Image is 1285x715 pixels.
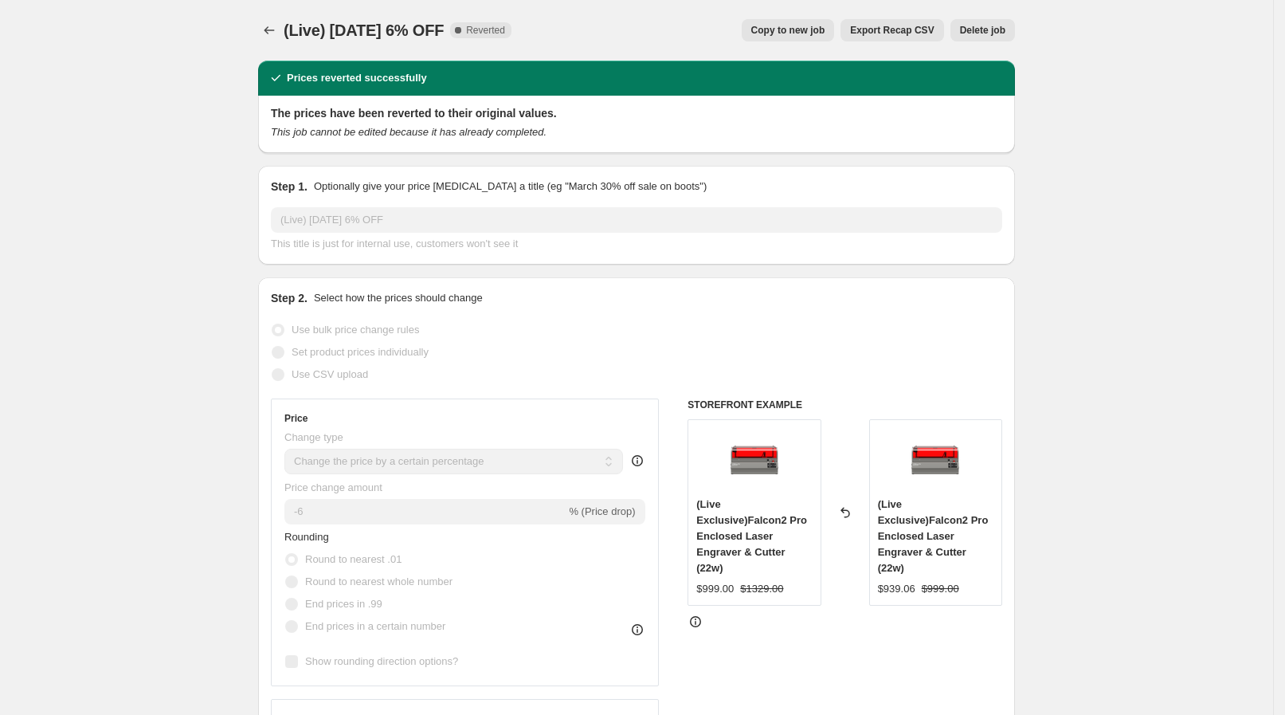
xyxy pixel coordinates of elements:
span: Use CSV upload [292,368,368,380]
strike: $999.00 [922,581,959,597]
span: End prices in a certain number [305,620,445,632]
span: This title is just for internal use, customers won't see it [271,238,518,249]
p: Optionally give your price [MEDICAL_DATA] a title (eg "March 30% off sale on boots") [314,179,707,194]
h6: STOREFRONT EXAMPLE [688,399,1002,411]
span: Delete job [960,24,1005,37]
span: Export Recap CSV [850,24,934,37]
input: 30% off holiday sale [271,207,1002,233]
strike: $1329.00 [740,581,783,597]
p: Select how the prices should change [314,290,483,306]
span: Copy to new job [751,24,825,37]
div: help [629,453,645,469]
span: Set product prices individually [292,346,429,358]
div: $999.00 [696,581,734,597]
h2: Step 2. [271,290,308,306]
div: $939.06 [878,581,915,597]
span: % (Price drop) [569,505,635,517]
span: Price change amount [284,481,382,493]
span: Round to nearest .01 [305,553,402,565]
h3: Price [284,412,308,425]
img: Falcon2_Pro_4_80x.png [903,428,967,492]
span: Reverted [466,24,505,37]
span: End prices in .99 [305,598,382,610]
input: -15 [284,499,566,524]
span: Show rounding direction options? [305,655,458,667]
span: (Live) [DATE] 6% OFF [284,22,444,39]
span: (Live Exclusive)Falcon2 Pro Enclosed Laser Engraver & Cutter (22w) [878,498,989,574]
span: (Live Exclusive)Falcon2 Pro Enclosed Laser Engraver & Cutter (22w) [696,498,807,574]
h2: Step 1. [271,179,308,194]
span: Round to nearest whole number [305,576,452,587]
i: This job cannot be edited because it has already completed. [271,126,547,138]
button: Delete job [950,19,1015,41]
img: Falcon2_Pro_4_80x.png [723,428,786,492]
span: Use bulk price change rules [292,324,419,336]
button: Copy to new job [742,19,835,41]
h2: The prices have been reverted to their original values. [271,105,1002,121]
button: Export Recap CSV [840,19,943,41]
span: Rounding [284,531,329,543]
button: Price change jobs [258,19,280,41]
h2: Prices reverted successfully [287,70,427,86]
span: Change type [284,431,343,443]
